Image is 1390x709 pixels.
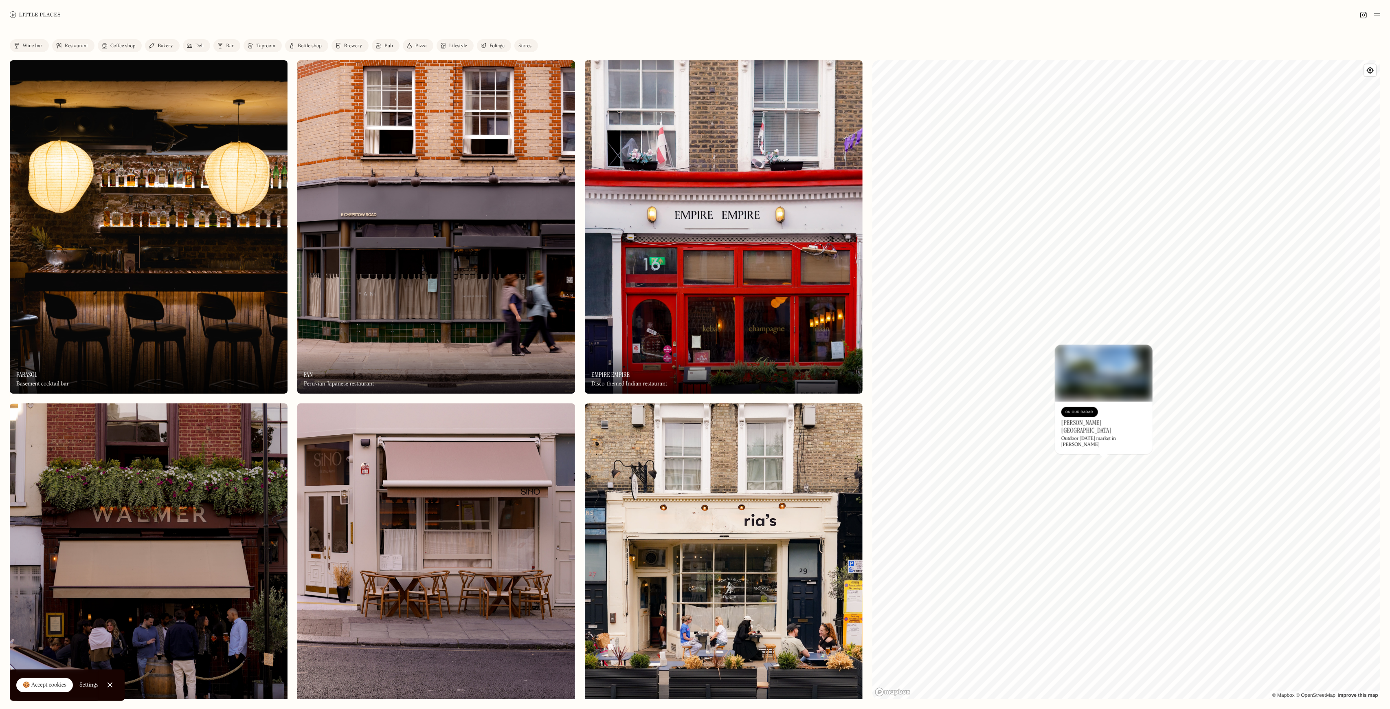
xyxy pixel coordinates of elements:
[23,681,66,689] div: 🍪 Accept cookies
[298,44,322,48] div: Bottle shop
[52,39,94,52] a: Restaurant
[22,44,42,48] div: Wine bar
[226,44,234,48] div: Bar
[297,60,575,394] img: Fan
[514,39,538,52] a: Stores
[158,44,173,48] div: Bakery
[285,39,328,52] a: Bottle shop
[16,371,37,379] h3: Parasol
[372,39,400,52] a: Pub
[1338,692,1378,698] a: Improve this map
[384,44,393,48] div: Pub
[591,381,667,388] div: Disco-themed Indian restaurant
[1065,408,1094,416] div: On Our Radar
[304,381,374,388] div: Peruvian-Japanese restaurant
[518,44,531,48] div: Stores
[10,60,288,394] a: ParasolParasolParasolBasement cocktail bar
[183,39,211,52] a: Deli
[16,678,73,693] a: 🍪 Accept cookies
[256,44,275,48] div: Taproom
[304,371,313,379] h3: Fan
[1055,345,1153,454] a: Victoria Park MarketVictoria Park MarketOn Our Radar[PERSON_NAME][GEOGRAPHIC_DATA]Outdoor [DATE] ...
[403,39,433,52] a: Pizza
[10,39,49,52] a: Wine bar
[1061,419,1146,434] h3: [PERSON_NAME][GEOGRAPHIC_DATA]
[213,39,240,52] a: Bar
[16,381,69,388] div: Basement cocktail bar
[490,44,505,48] div: Foliage
[477,39,511,52] a: Foliage
[332,39,369,52] a: Brewery
[297,60,575,394] a: FanFanFanPeruvian-Japanese restaurant
[1272,692,1295,698] a: Mapbox
[415,44,427,48] div: Pizza
[10,60,288,394] img: Parasol
[145,39,179,52] a: Bakery
[98,39,142,52] a: Coffee shop
[1296,692,1335,698] a: OpenStreetMap
[1061,436,1146,448] div: Outdoor [DATE] market in [PERSON_NAME]
[195,44,204,48] div: Deli
[585,60,863,394] img: Empire Empire
[79,682,99,688] div: Settings
[449,44,467,48] div: Lifestyle
[110,44,135,48] div: Coffee shop
[437,39,474,52] a: Lifestyle
[244,39,282,52] a: Taproom
[102,677,118,693] a: Close Cookie Popup
[591,371,630,379] h3: Empire Empire
[585,60,863,394] a: Empire EmpireEmpire EmpireEmpire EmpireDisco-themed Indian restaurant
[1055,345,1153,402] img: Victoria Park Market
[1364,64,1376,76] button: Find my location
[872,60,1380,699] canvas: Map
[65,44,88,48] div: Restaurant
[79,676,99,694] a: Settings
[344,44,362,48] div: Brewery
[875,687,911,697] a: Mapbox homepage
